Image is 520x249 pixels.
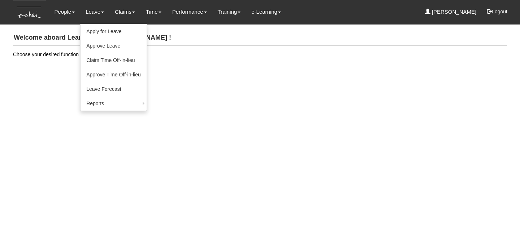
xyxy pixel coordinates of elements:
[425,4,477,20] a: [PERSON_NAME]
[115,4,135,20] a: Claims
[172,4,207,20] a: Performance
[81,53,147,67] a: Claim Time Off-in-lieu
[86,4,104,20] a: Leave
[81,67,147,82] a: Approve Time Off-in-lieu
[146,4,161,20] a: Time
[13,0,46,25] img: KTs7HI1dOZG7tu7pUkOpGGQAiEQAiEQAj0IhBB1wtXDg6BEAiBEAiBEAiB4RGIoBtemSRFIRACIRACIRACIdCLQARdL1w5OAR...
[482,3,512,20] button: Logout
[13,31,507,45] h4: Welcome aboard Learn Anchor, [PERSON_NAME] !
[81,96,147,111] a: Reports
[251,4,281,20] a: e-Learning
[13,51,507,58] p: Choose your desired function from the menu above.
[81,24,147,39] a: Apply for Leave
[54,4,75,20] a: People
[218,4,241,20] a: Training
[81,39,147,53] a: Approve Leave
[81,82,147,96] a: Leave Forecast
